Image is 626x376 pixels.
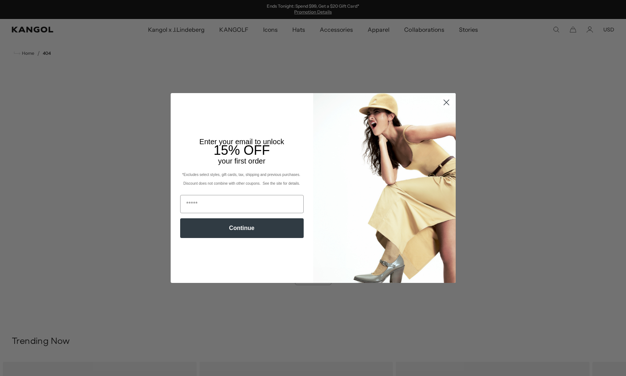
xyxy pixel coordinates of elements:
[180,195,304,213] input: Email
[440,96,453,109] button: Close dialog
[180,218,304,238] button: Continue
[218,157,265,165] span: your first order
[200,138,284,146] span: Enter your email to unlock
[182,173,301,185] span: *Excludes select styles, gift cards, tax, shipping and previous purchases. Discount does not comb...
[213,143,270,158] span: 15% OFF
[313,93,456,283] img: 93be19ad-e773-4382-80b9-c9d740c9197f.jpeg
